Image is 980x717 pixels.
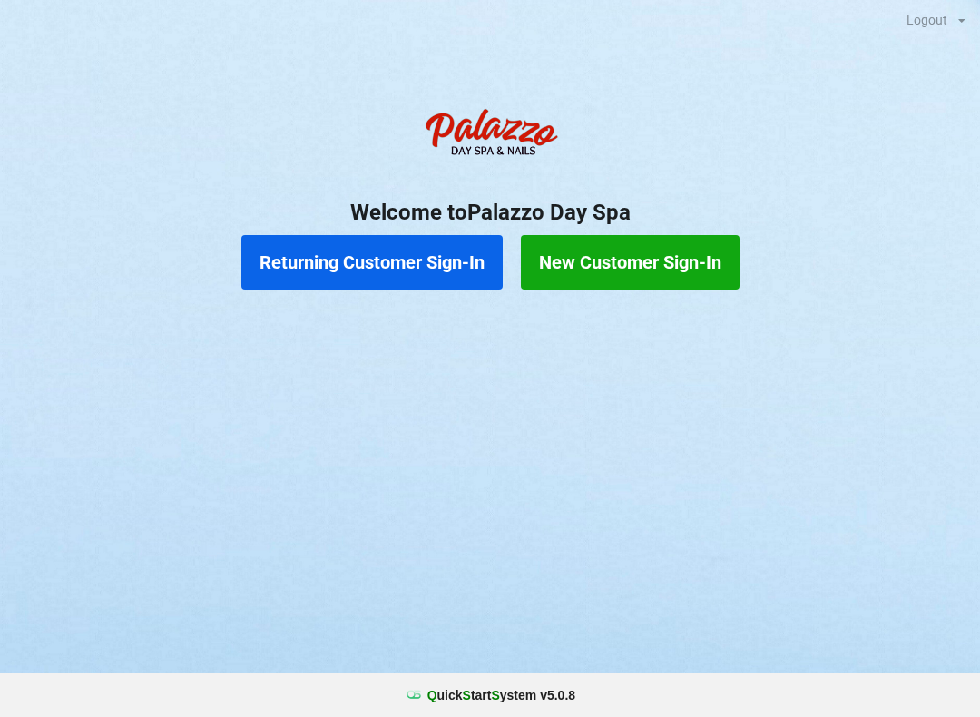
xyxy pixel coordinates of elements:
[405,686,423,704] img: favicon.ico
[463,688,471,702] span: S
[241,235,503,290] button: Returning Customer Sign-In
[427,688,437,702] span: Q
[491,688,499,702] span: S
[417,99,563,172] img: PalazzoDaySpaNails-Logo.png
[521,235,740,290] button: New Customer Sign-In
[427,686,575,704] b: uick tart ystem v 5.0.8
[906,14,947,26] div: Logout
